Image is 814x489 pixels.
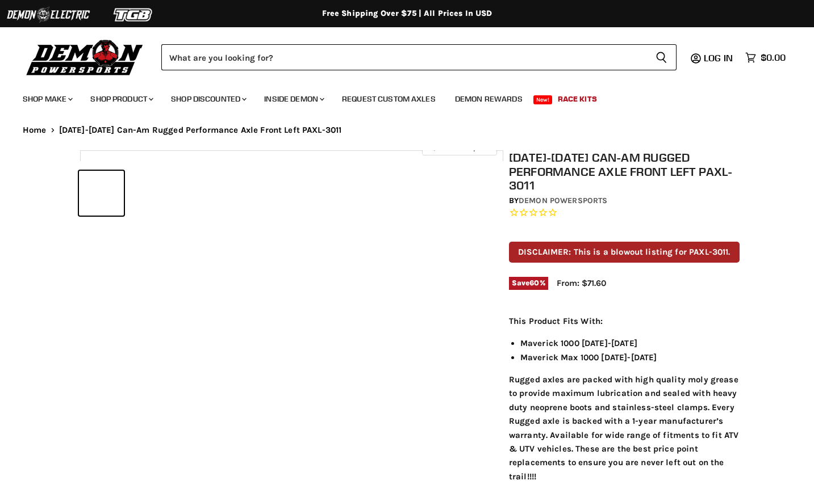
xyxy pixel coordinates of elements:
[533,95,553,104] span: New!
[23,125,47,135] a: Home
[14,83,783,111] ul: Main menu
[256,87,331,111] a: Inside Demon
[761,52,786,63] span: $0.00
[446,87,531,111] a: Demon Rewards
[699,53,740,63] a: Log in
[509,314,740,328] p: This Product Fits With:
[23,37,147,77] img: Demon Powersports
[520,351,740,364] li: Maverick Max 1000 [DATE]-[DATE]
[6,4,91,26] img: Demon Electric Logo 2
[161,44,646,70] input: Search
[14,87,80,111] a: Shop Make
[520,336,740,350] li: Maverick 1000 [DATE]-[DATE]
[59,125,342,135] span: [DATE]-[DATE] Can-Am Rugged Performance Axle Front Left PAXL-3011
[509,150,740,192] h1: [DATE]-[DATE] Can-Am Rugged Performance Axle Front Left PAXL-3011
[509,277,548,289] span: Save %
[162,87,253,111] a: Shop Discounted
[428,143,491,151] span: Click to expand
[509,195,740,207] div: by
[509,242,740,263] p: DISCLAIMER: This is a blowout listing for PAXL-3011.
[82,87,160,111] a: Shop Product
[740,49,791,66] a: $0.00
[519,196,607,205] a: Demon Powersports
[557,278,606,288] span: From: $71.60
[79,171,124,216] button: 2013-2018 Can-Am Rugged Performance Axle Front Left PAXL-3011 thumbnail
[91,4,176,26] img: TGB Logo 2
[549,87,606,111] a: Race Kits
[333,87,444,111] a: Request Custom Axles
[509,314,740,483] div: Rugged axles are packed with high quality moly grease to provide maximum lubrication and sealed w...
[704,52,733,64] span: Log in
[529,279,539,287] span: 60
[646,44,677,70] button: Search
[509,207,740,219] span: Rated 0.0 out of 5 stars 0 reviews
[161,44,677,70] form: Product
